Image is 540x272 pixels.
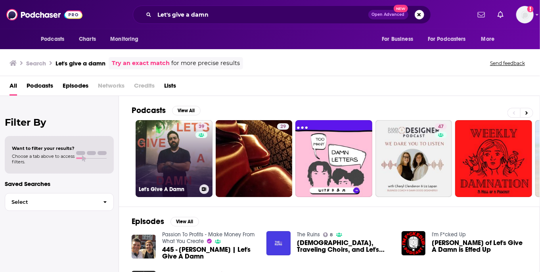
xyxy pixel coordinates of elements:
img: Podchaser - Follow, Share and Rate Podcasts [6,7,82,22]
button: open menu [476,32,505,47]
button: Send feedback [488,60,527,67]
span: [DEMOGRAPHIC_DATA], Traveling Choirs, and Let's Give A Damn! | With [PERSON_NAME] [297,239,392,253]
span: Credits [134,79,155,96]
a: 47 [375,120,452,197]
a: 29 [216,120,293,197]
a: Passion To Profits - Make Money From What You Create [162,231,255,245]
a: The Ruins [297,231,320,238]
a: Calvinism, Traveling Choirs, and Let's Give A Damn! | With Nick Laparra [297,239,392,253]
a: PodcastsView All [132,105,201,115]
span: 8 [330,233,333,237]
a: 47 [435,123,447,130]
a: Show notifications dropdown [475,8,488,21]
span: New [394,5,408,12]
span: for more precise results [171,59,240,68]
img: 445 - Nick Laparra | Let's Give A Damn [132,235,156,259]
button: Show profile menu [516,6,534,23]
h2: Episodes [132,216,164,226]
span: Select [5,199,97,205]
img: Calvinism, Traveling Choirs, and Let's Give A Damn! | With Nick Laparra [266,231,291,255]
h2: Filter By [5,117,114,128]
a: All [10,79,17,96]
span: Choose a tab above to access filters. [12,153,75,165]
span: Networks [98,79,124,96]
a: Podcasts [27,79,53,96]
a: Lists [164,79,176,96]
span: Logged in as shubbardidpr [516,6,534,23]
h2: Podcasts [132,105,166,115]
a: Episodes [63,79,88,96]
a: 39Let's Give A Damn [136,120,213,197]
span: Podcasts [41,34,64,45]
span: 39 [199,123,204,131]
div: Search podcasts, credits, & more... [133,6,431,24]
h3: Let's give a damn [56,59,105,67]
span: Monitoring [110,34,138,45]
input: Search podcasts, credits, & more... [155,8,368,21]
span: For Business [382,34,413,45]
a: Show notifications dropdown [494,8,507,21]
a: EpisodesView All [132,216,199,226]
button: Select [5,193,114,211]
img: Nick Laparra of Let's Give A Damn is Effed Up [402,231,426,255]
span: 445 - [PERSON_NAME] | Let's Give A Damn [162,246,257,260]
button: open menu [35,32,75,47]
span: Want to filter your results? [12,146,75,151]
a: 445 - Nick Laparra | Let's Give A Damn [162,246,257,260]
h3: Let's Give A Damn [139,186,196,193]
span: 29 [280,123,286,131]
button: open menu [105,32,149,47]
button: View All [170,217,199,226]
a: 39 [195,123,207,130]
a: Try an exact match [112,59,170,68]
span: [PERSON_NAME] of Let's Give A Damn is Effed Up [432,239,527,253]
button: open menu [423,32,477,47]
a: 29 [277,123,289,130]
a: 8 [323,232,333,237]
img: User Profile [516,6,534,23]
span: For Podcasters [428,34,466,45]
span: Charts [79,34,96,45]
h3: Search [26,59,46,67]
a: I'm F*cked Up [432,231,466,238]
svg: Add a profile image [527,6,534,12]
span: Open Advanced [372,13,405,17]
button: Open AdvancedNew [368,10,408,19]
a: Charts [74,32,101,47]
button: open menu [376,32,423,47]
span: 47 [438,123,444,131]
span: More [481,34,495,45]
p: Saved Searches [5,180,114,188]
a: Nick Laparra of Let's Give A Damn is Effed Up [432,239,527,253]
button: View All [172,106,201,115]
